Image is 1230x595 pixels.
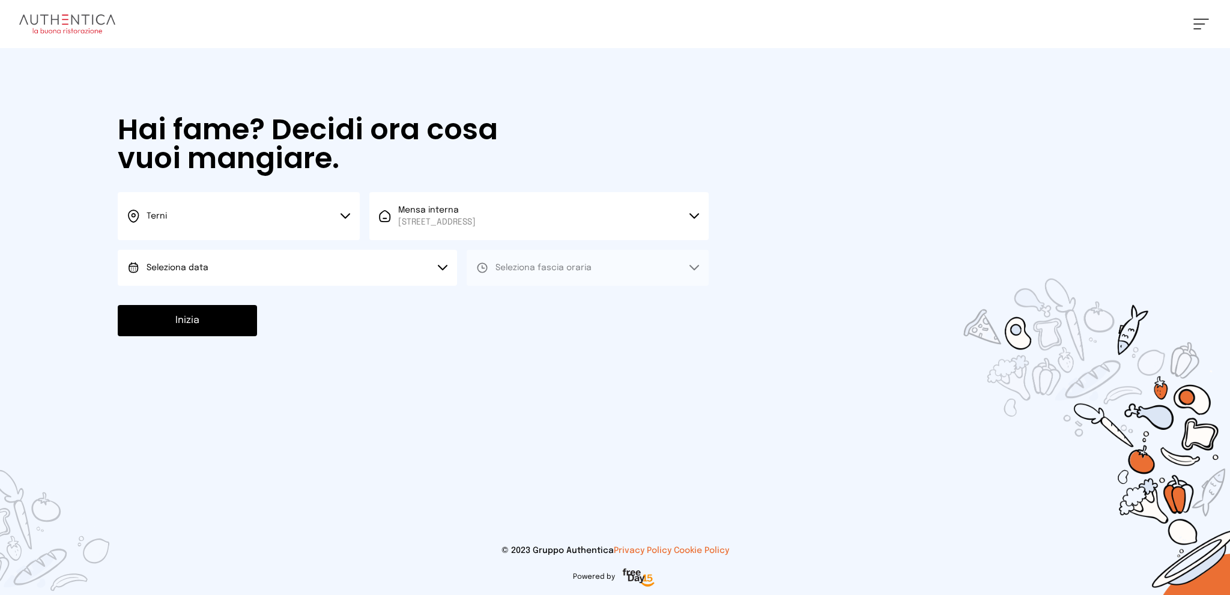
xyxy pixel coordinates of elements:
img: logo.8f33a47.png [19,14,115,34]
button: Seleziona data [118,250,457,286]
button: Inizia [118,305,257,336]
span: Powered by [573,572,615,582]
h1: Hai fame? Decidi ora cosa vuoi mangiare. [118,115,561,173]
span: Terni [147,212,167,220]
p: © 2023 Gruppo Authentica [19,545,1211,557]
img: sticker-selezione-mensa.70a28f7.png [894,210,1230,595]
a: Privacy Policy [614,546,671,555]
a: Cookie Policy [674,546,729,555]
img: logo-freeday.3e08031.png [620,566,658,590]
span: Seleziona fascia oraria [495,264,592,272]
button: Mensa interna[STREET_ADDRESS] [369,192,709,240]
span: Seleziona data [147,264,208,272]
button: Terni [118,192,360,240]
button: Seleziona fascia oraria [467,250,709,286]
span: Mensa interna [398,204,476,228]
span: [STREET_ADDRESS] [398,216,476,228]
